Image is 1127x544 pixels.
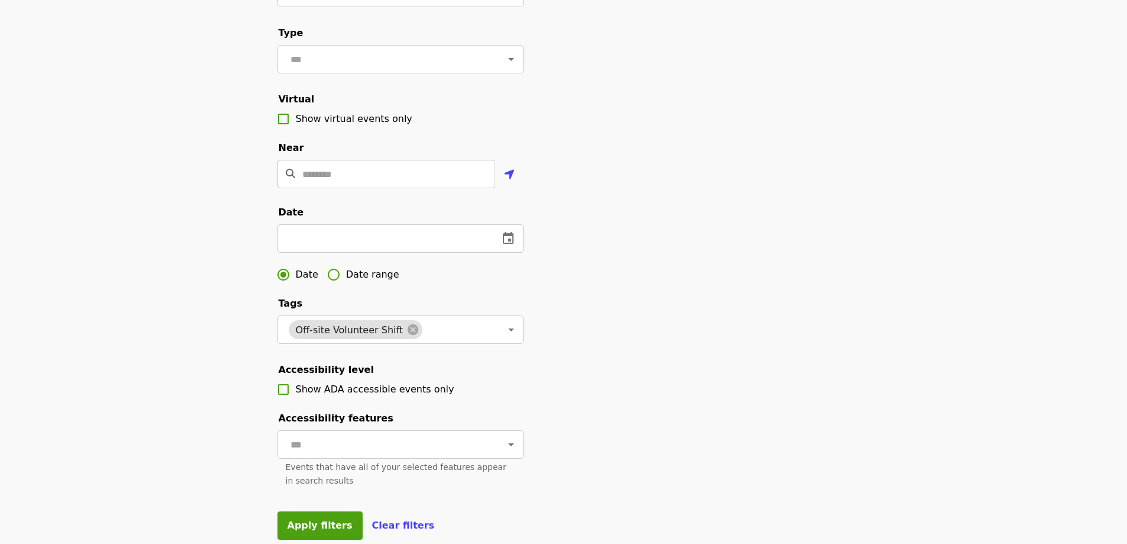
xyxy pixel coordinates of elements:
span: Virtual [279,94,315,105]
button: Open [503,321,519,338]
input: Location [302,160,495,188]
span: Accessibility level [279,364,374,375]
span: Type [279,27,303,38]
span: Date [296,268,318,282]
button: Use my location [495,161,524,189]
button: Open [503,436,519,453]
button: Clear filters [372,519,435,533]
span: Near [279,142,304,153]
button: Open [503,51,519,67]
i: search icon [286,168,295,179]
span: Date [279,207,304,218]
i: location-arrow icon [504,168,515,182]
span: Accessibility features [279,413,393,424]
span: Clear filters [372,520,435,531]
div: Off-site Volunteer Shift [289,320,423,339]
button: Apply filters [277,511,363,540]
span: Tags [279,298,303,309]
span: Date range [346,268,399,282]
span: Show virtual events only [296,113,412,124]
button: change date [494,224,522,253]
span: Apply filters [288,520,353,531]
span: Events that have all of your selected features appear in search results [286,462,506,485]
span: Off-site Volunteer Shift [289,324,411,336]
span: Show ADA accessible events only [296,384,454,395]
